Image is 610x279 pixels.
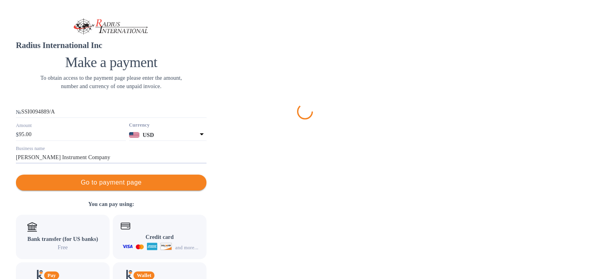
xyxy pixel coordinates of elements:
p: $ [16,131,19,139]
p: To obtain access to the payment page please enter the amount, number and currency of one unpaid i... [16,74,207,90]
h1: Make a payment [16,54,207,71]
b: Pay [47,272,56,278]
span: Go to payment page [22,178,200,187]
img: USD [129,132,140,138]
b: USD [143,132,154,138]
b: Bank transfer (for US banks) [27,236,98,242]
span: and more... [175,245,198,250]
label: Amount [16,123,32,128]
b: You can pay using: [88,201,134,207]
input: Enter bill number [21,106,207,118]
iframe: Chat Widget [570,241,610,279]
input: Enter business name [16,152,207,164]
input: 0.00 [19,129,126,141]
b: Currency [129,122,150,128]
button: Go to payment page [16,175,207,190]
label: Business name [16,146,45,151]
b: Wallet [137,272,151,278]
b: Credit card [146,234,174,240]
b: Radius International Inc [16,40,102,50]
p: № [16,108,21,116]
label: Bill number [16,100,39,105]
p: Free [27,243,98,252]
